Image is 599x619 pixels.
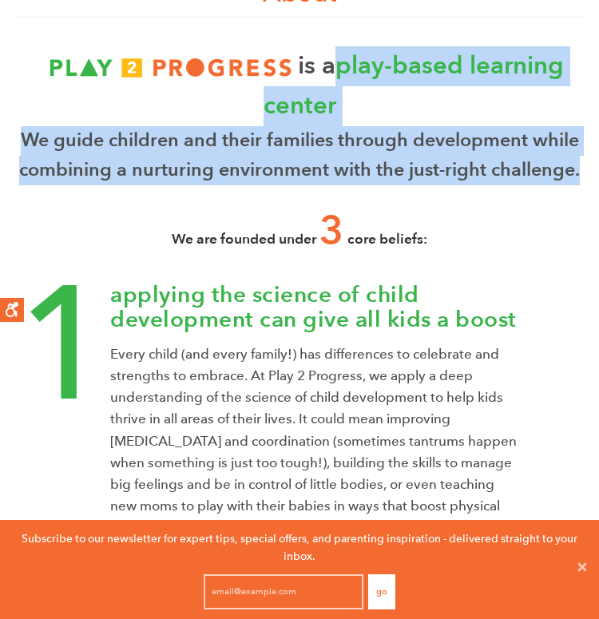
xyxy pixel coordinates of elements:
[264,49,565,122] span: play-based learning center
[16,203,583,259] h3: We are founded under core beliefs:
[368,574,395,609] button: Go
[110,283,583,332] h3: applying the science of child development can give all kids a boost
[204,574,363,609] input: email@example.com
[16,126,583,186] p: We guide children and their families through development while combining a nurturing environment ...
[35,49,564,122] p: is a
[110,343,583,539] p: Every child (and every family!) has differences to celebrate and strengths to embrace. At Play 2 ...
[16,283,110,403] h2: 1
[21,530,578,565] p: Subscribe to our newsletter for expert tips, special offers, and parenting inspiration - delivere...
[319,204,344,258] span: 3
[35,53,306,83] img: P2P_logo_final_rgb_T.png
